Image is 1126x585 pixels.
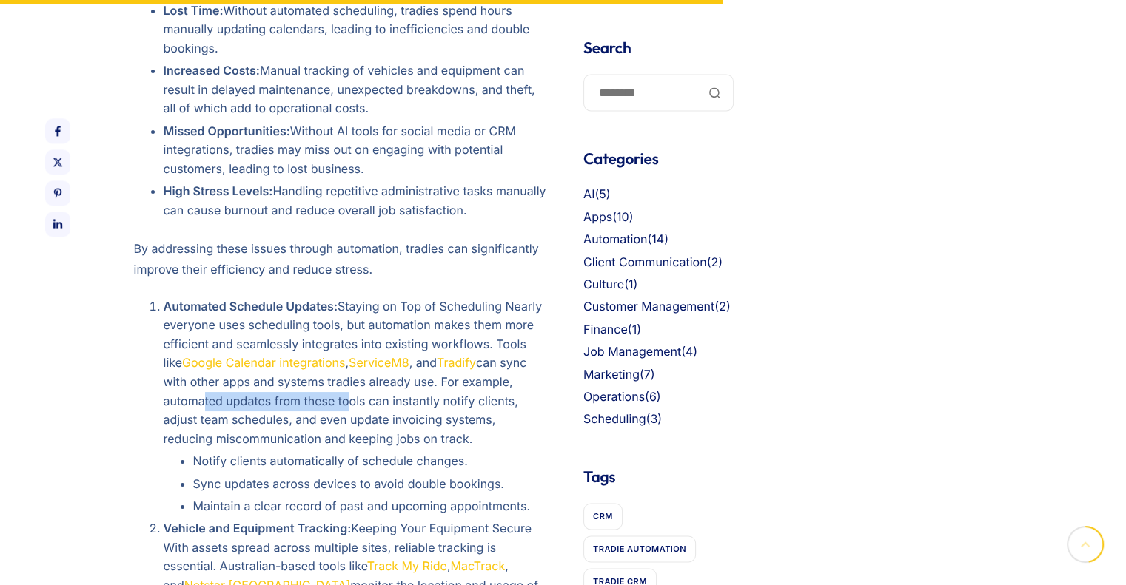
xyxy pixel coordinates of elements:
[583,389,645,404] a: Operations
[583,231,647,246] a: Automation
[164,124,290,138] strong: Missed Opportunities:
[164,3,224,18] strong: Lost Time:
[193,497,547,516] li: Maintain a clear record of past and upcoming appointments.
[164,61,547,118] li: Manual tracking of vehicles and equipment can result in delayed maintenance, unexpected breakdown...
[45,118,70,143] a: Share on Facebook
[583,344,681,359] a: Job Management
[583,37,734,59] h4: Search
[437,355,476,370] a: Tradify
[583,297,734,317] li: (2)
[45,212,70,237] a: Share on LinkedIn
[583,208,734,227] li: (10)
[182,355,345,370] a: Google Calendar integrations
[583,411,646,426] a: Scheduling
[583,410,734,429] li: (3)
[583,466,734,488] h4: Tags
[583,320,734,339] li: (1)
[367,558,447,573] a: Track My Ride
[164,182,547,220] li: Handling repetitive administrative tasks manually can cause burnout and reduce overall job satisf...
[583,503,623,530] a: CRM (1 item)
[349,355,409,370] a: ServiceM8
[193,452,547,471] li: Notify clients automatically of schedule changes.
[450,558,505,573] a: MacTrack
[583,299,714,314] a: Customer Management
[583,535,696,562] a: Tradie Automation (1 item)
[583,185,734,204] li: (5)
[164,299,338,314] strong: Automated Schedule Updates:
[583,254,707,269] a: Client Communication
[583,253,734,272] li: (2)
[583,322,628,337] a: Finance
[583,342,734,362] li: (4)
[45,149,70,175] a: Share on X
[134,238,547,280] p: By addressing these issues through automation, tradies can significantly improve their efficiency...
[583,148,734,170] h4: Categories
[164,183,273,198] strong: High Stress Levels:
[583,230,734,249] li: (14)
[583,365,734,385] li: (7)
[583,185,734,429] nav: Categories
[193,475,547,494] li: Sync updates across devices to avoid double bookings.
[45,180,70,206] a: Share on Pinterest
[164,63,260,78] strong: Increased Costs:
[583,275,734,294] li: (1)
[583,186,594,201] a: AI
[583,277,624,291] a: Culture
[583,209,612,224] a: Apps
[164,521,352,535] strong: Vehicle and Equipment Tracking:
[164,122,547,179] li: Without AI tools for social media or CRM integrations, tradies may miss out on engaging with pote...
[583,388,734,407] li: (6)
[164,1,547,58] li: Without automated scheduling, tradies spend hours manually updating calendars, leading to ineffic...
[583,367,640,382] a: Marketing
[164,297,547,516] li: Staying on Top of Scheduling Nearly everyone uses scheduling tools, but automation makes them mor...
